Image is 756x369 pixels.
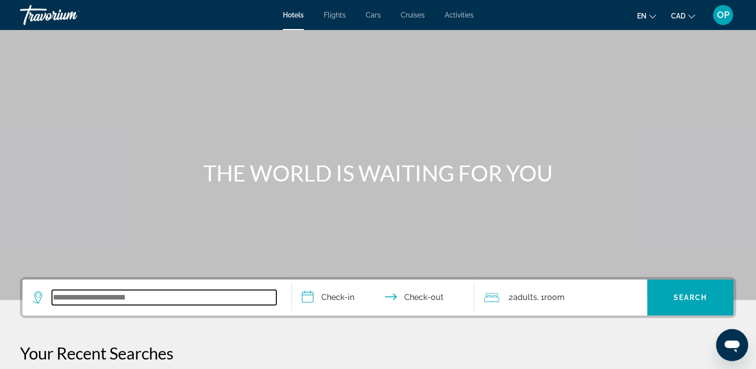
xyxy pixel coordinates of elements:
[513,292,537,302] span: Adults
[283,11,304,19] a: Hotels
[401,11,425,19] a: Cruises
[647,279,734,315] button: Search
[508,290,537,304] span: 2
[537,290,564,304] span: , 1
[710,4,736,25] button: User Menu
[637,12,647,20] span: en
[671,12,686,20] span: CAD
[20,2,120,28] a: Travorium
[716,329,748,361] iframe: Button to launch messaging window
[292,279,475,315] button: Check in and out dates
[674,293,708,301] span: Search
[20,343,736,363] p: Your Recent Searches
[637,8,656,23] button: Change language
[191,160,566,186] h1: THE WORLD IS WAITING FOR YOU
[671,8,695,23] button: Change currency
[445,11,474,19] a: Activities
[717,10,730,20] span: OP
[22,279,734,315] div: Search widget
[474,279,647,315] button: Travelers: 2 adults, 0 children
[544,292,564,302] span: Room
[366,11,381,19] a: Cars
[324,11,346,19] a: Flights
